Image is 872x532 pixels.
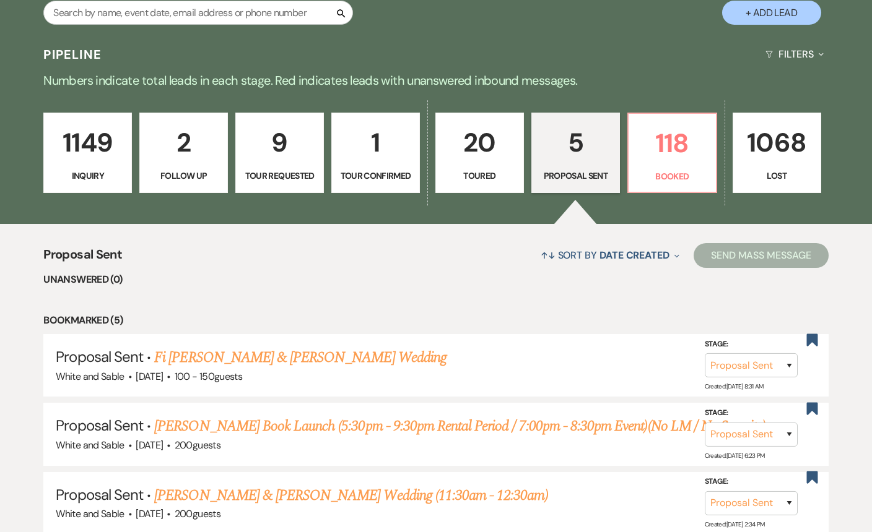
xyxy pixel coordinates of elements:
span: Proposal Sent [56,416,143,435]
a: 1Tour Confirmed [331,113,420,193]
label: Stage: [705,475,798,489]
p: 1068 [741,122,813,163]
span: [DATE] [136,507,163,520]
span: Proposal Sent [43,245,122,272]
p: 9 [243,122,316,163]
p: Toured [443,169,516,182]
span: Date Created [599,249,669,262]
span: Created: [DATE] 6:23 PM [705,452,765,460]
span: [DATE] [136,370,163,383]
span: 200 guests [175,507,220,520]
a: 1068Lost [733,113,821,193]
p: 1149 [51,122,124,163]
li: Unanswered (0) [43,272,828,288]
a: 9Tour Requested [235,113,324,193]
span: White and Sable [56,439,124,452]
a: 1149Inquiry [43,113,132,193]
a: [PERSON_NAME] & [PERSON_NAME] Wedding (11:30am - 12:30am) [154,484,547,507]
button: Send Mass Message [694,243,829,268]
span: Created: [DATE] 8:31 AM [705,382,764,390]
a: 5Proposal Sent [531,113,620,193]
span: Proposal Sent [56,485,143,504]
span: Proposal Sent [56,347,143,366]
a: [PERSON_NAME] Book Launch (5:30pm - 9:30pm Rental Period / 7:00pm - 8:30pm Event)(No LM / No Secu... [154,415,765,437]
label: Stage: [705,338,798,351]
span: ↑↓ [541,249,556,262]
span: [DATE] [136,439,163,452]
p: Proposal Sent [539,169,612,182]
span: White and Sable [56,370,124,383]
label: Stage: [705,406,798,420]
p: 20 [443,122,516,163]
p: Follow Up [147,169,220,182]
a: 2Follow Up [139,113,228,193]
p: Tour Confirmed [339,169,412,182]
a: Fi [PERSON_NAME] & [PERSON_NAME] Wedding [154,346,447,369]
p: Booked [636,169,708,183]
p: Lost [741,169,813,182]
input: Search by name, event date, email address or phone number [43,1,353,25]
button: Sort By Date Created [536,239,684,272]
p: Inquiry [51,169,124,182]
p: 1 [339,122,412,163]
p: Tour Requested [243,169,316,182]
span: Created: [DATE] 2:34 PM [705,520,765,528]
h3: Pipeline [43,46,102,63]
p: 118 [636,122,708,164]
button: Filters [761,38,828,71]
p: 5 [539,122,612,163]
li: Bookmarked (5) [43,312,828,328]
a: 20Toured [435,113,524,193]
button: + Add Lead [722,1,821,25]
a: 118Booked [627,113,717,193]
p: 2 [147,122,220,163]
span: 200 guests [175,439,220,452]
span: 100 - 150 guests [175,370,242,383]
span: White and Sable [56,507,124,520]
